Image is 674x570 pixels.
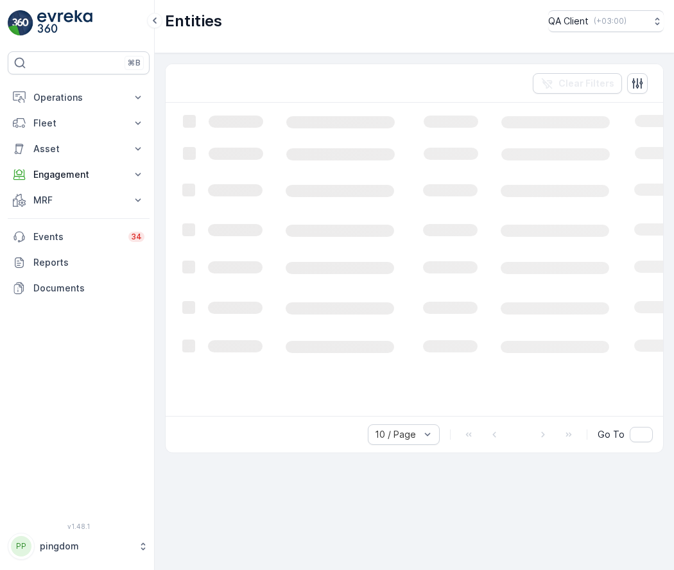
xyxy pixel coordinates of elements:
p: Events [33,230,121,243]
p: Asset [33,142,124,155]
button: PPpingdom [8,533,150,560]
p: ( +03:00 ) [594,16,626,26]
p: Engagement [33,168,124,181]
p: MRF [33,194,124,207]
p: Entities [165,11,222,31]
p: Operations [33,91,124,104]
p: QA Client [548,15,589,28]
p: 34 [131,232,142,242]
a: Documents [8,275,150,301]
p: ⌘B [128,58,141,68]
img: logo [8,10,33,36]
div: PP [11,536,31,557]
button: Clear Filters [533,73,622,94]
button: Operations [8,85,150,110]
button: Engagement [8,162,150,187]
img: logo_light-DOdMpM7g.png [37,10,92,36]
a: Reports [8,250,150,275]
p: Fleet [33,117,124,130]
button: Fleet [8,110,150,136]
span: v 1.48.1 [8,522,150,530]
p: Reports [33,256,144,269]
p: Documents [33,282,144,295]
p: pingdom [40,540,132,553]
button: MRF [8,187,150,213]
a: Events34 [8,224,150,250]
button: QA Client(+03:00) [548,10,664,32]
button: Asset [8,136,150,162]
span: Go To [598,428,625,441]
p: Clear Filters [558,77,614,90]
